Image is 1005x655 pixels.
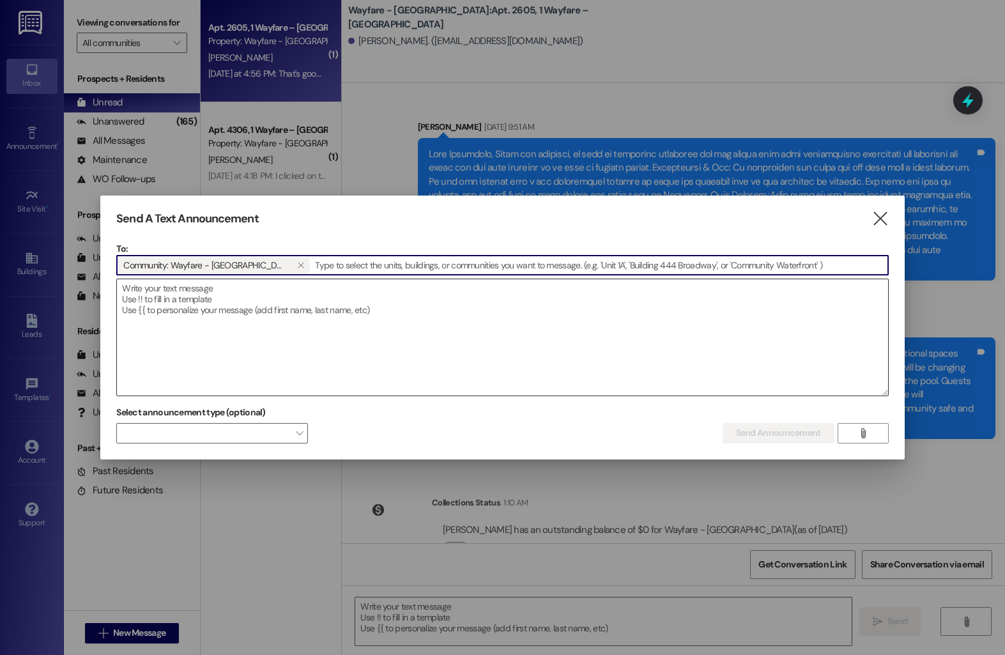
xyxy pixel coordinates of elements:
span: Community: Wayfare - Cumberland Park [123,257,286,274]
i:  [871,212,889,226]
label: Select announcement type (optional) [116,403,266,422]
input: Type to select the units, buildings, or communities you want to message. (e.g. 'Unit 1A', 'Buildi... [311,256,887,275]
span: Send Announcement [736,426,821,440]
i:  [297,260,304,270]
button: Send Announcement [723,423,834,443]
p: To: [116,242,888,255]
h3: Send A Text Announcement [116,212,258,226]
i:  [858,428,868,438]
button: Community: Wayfare - Cumberland Park [291,257,310,274]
